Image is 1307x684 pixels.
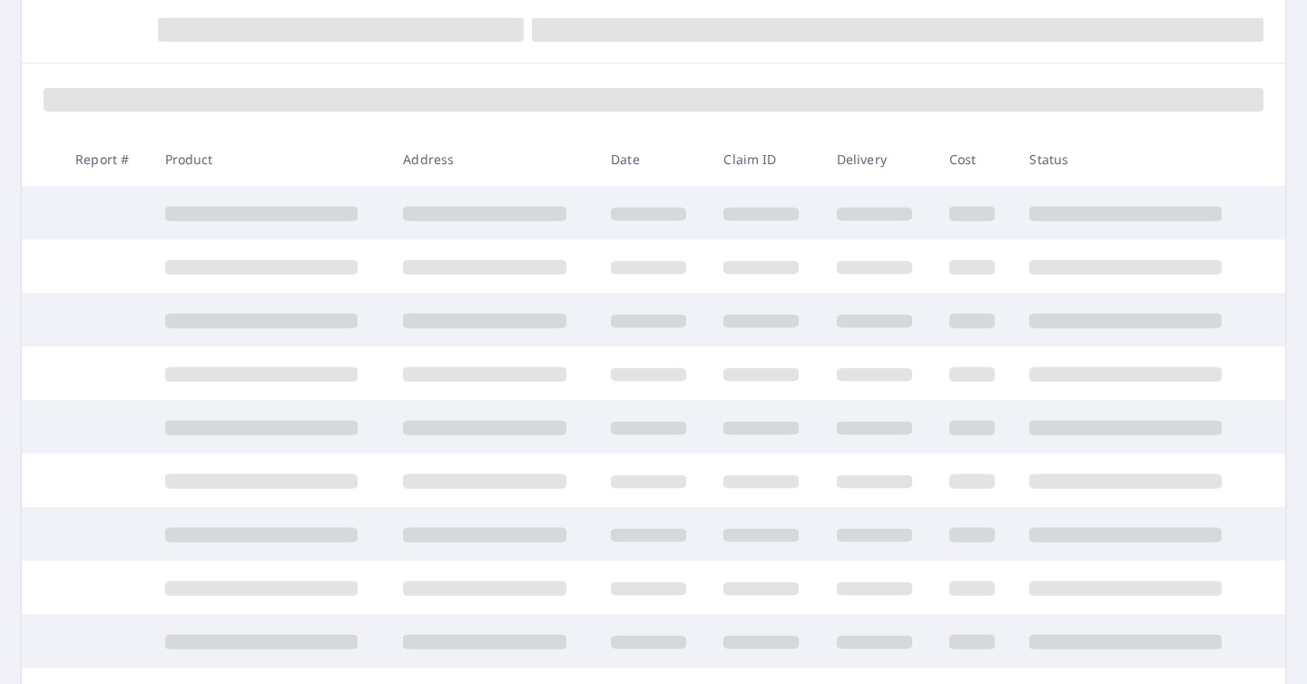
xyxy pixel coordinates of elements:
th: Claim ID [709,132,821,186]
th: Status [1015,132,1253,186]
th: Delivery [822,132,935,186]
th: Report # [61,132,150,186]
th: Address [388,132,596,186]
th: Cost [935,132,1015,186]
th: Date [596,132,709,186]
th: Product [151,132,389,186]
